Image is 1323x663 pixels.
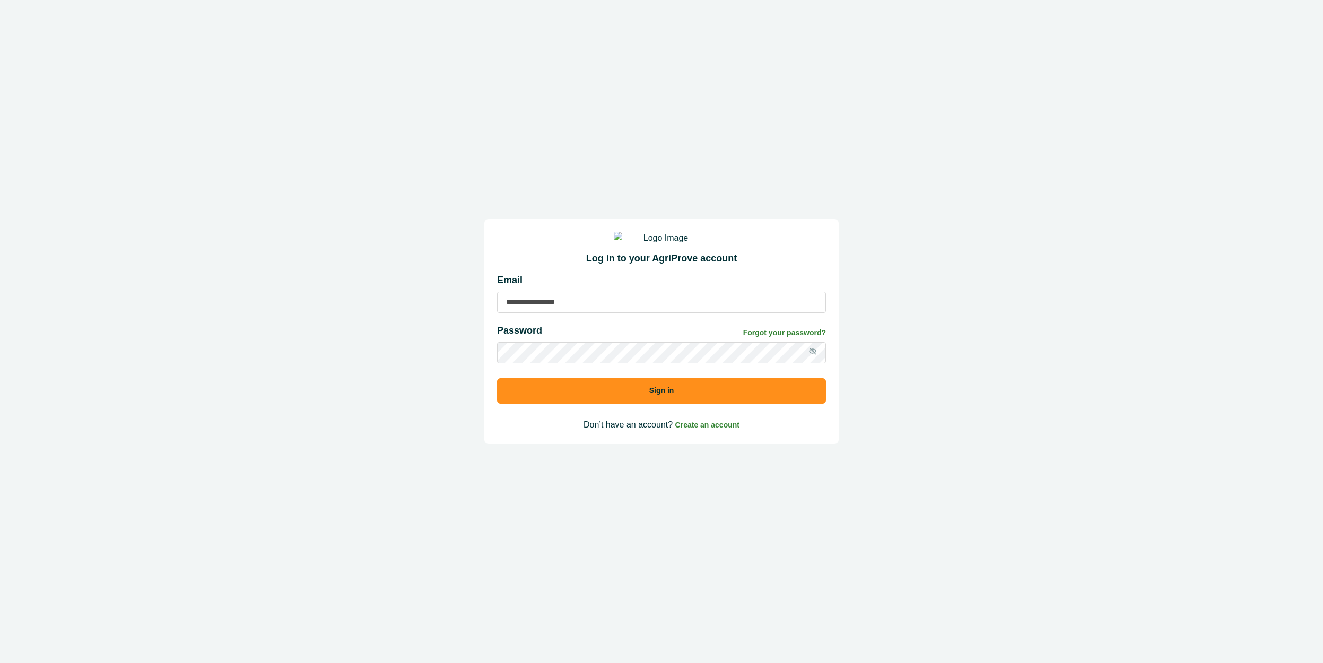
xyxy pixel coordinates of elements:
[497,253,826,265] h2: Log in to your AgriProve account
[675,421,739,429] span: Create an account
[497,273,826,287] p: Email
[614,232,709,245] img: Logo Image
[497,418,826,431] p: Don’t have an account?
[675,420,739,429] a: Create an account
[497,324,542,338] p: Password
[497,378,826,404] button: Sign in
[743,327,826,338] a: Forgot your password?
